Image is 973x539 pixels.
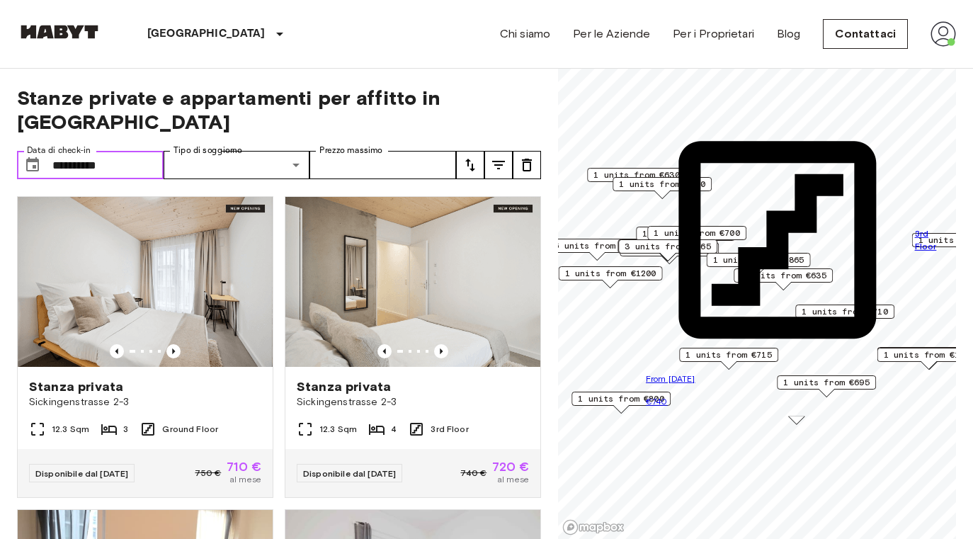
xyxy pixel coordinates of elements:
span: 1 units from €1200 [565,267,656,280]
img: avatar [931,21,956,47]
img: Habyt [17,25,102,39]
label: Prezzo massimo [319,144,382,157]
div: Map marker [613,177,712,199]
div: Map marker [636,227,735,249]
p: €740 [646,395,948,409]
span: 3rd Floor [915,227,948,253]
span: 1 units from €700 [619,178,705,191]
div: Map marker [547,239,647,261]
a: Contattaci [823,19,908,49]
span: 1 units from €655 [642,227,729,240]
label: Data di check-in [27,144,91,157]
label: Tipo di soggiorno [173,144,242,157]
div: Map marker [587,168,686,190]
div: Map marker [559,266,663,288]
div: Map marker [618,239,717,261]
a: Blog [777,25,801,42]
p: [GEOGRAPHIC_DATA] [147,25,266,42]
span: 1 units from €630 [593,169,680,181]
a: Chi siamo [500,25,550,42]
a: Mapbox logo [562,519,625,535]
a: Per i Proprietari [673,25,754,42]
div: Map marker [571,392,671,414]
span: 3 units from €665 [625,240,711,253]
span: 6 units from €655 [554,239,640,252]
a: Per le Aziende [573,25,650,42]
span: 1 units from €800 [578,392,664,405]
span: From [DATE] [646,373,695,384]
